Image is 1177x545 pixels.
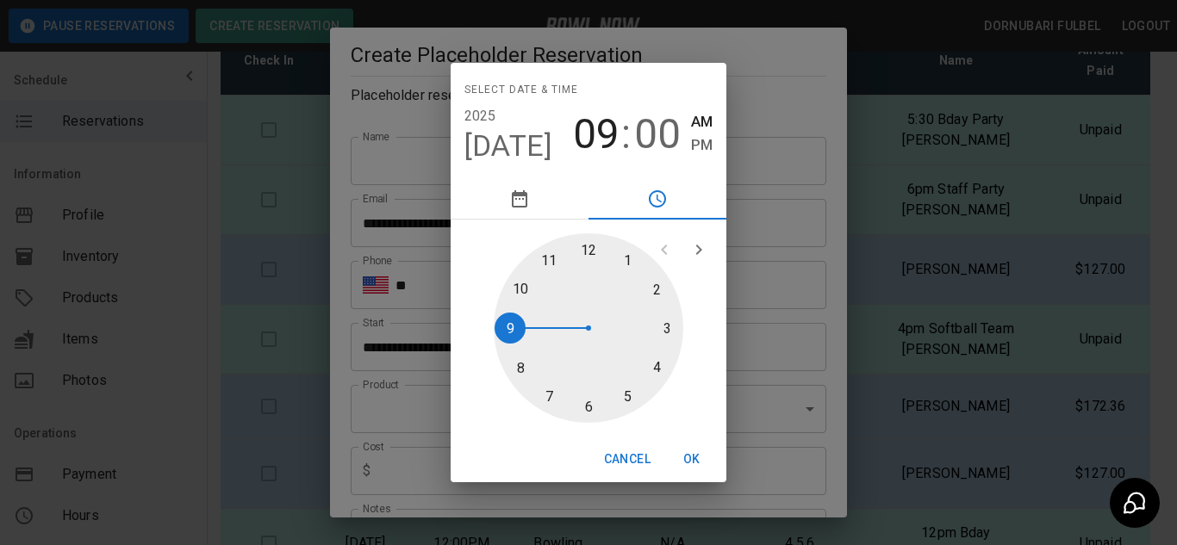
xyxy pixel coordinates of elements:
button: PM [691,133,713,157]
button: pick date [451,178,588,220]
button: 2025 [464,104,496,128]
span: : [621,110,631,158]
button: pick time [588,178,726,220]
span: Select date & time [464,77,578,104]
button: 00 [634,110,681,158]
button: OK [664,443,719,475]
button: 09 [573,110,620,158]
button: [DATE] [464,128,553,164]
button: AM [691,110,713,133]
button: Cancel [597,443,657,475]
button: open next view [682,232,716,267]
